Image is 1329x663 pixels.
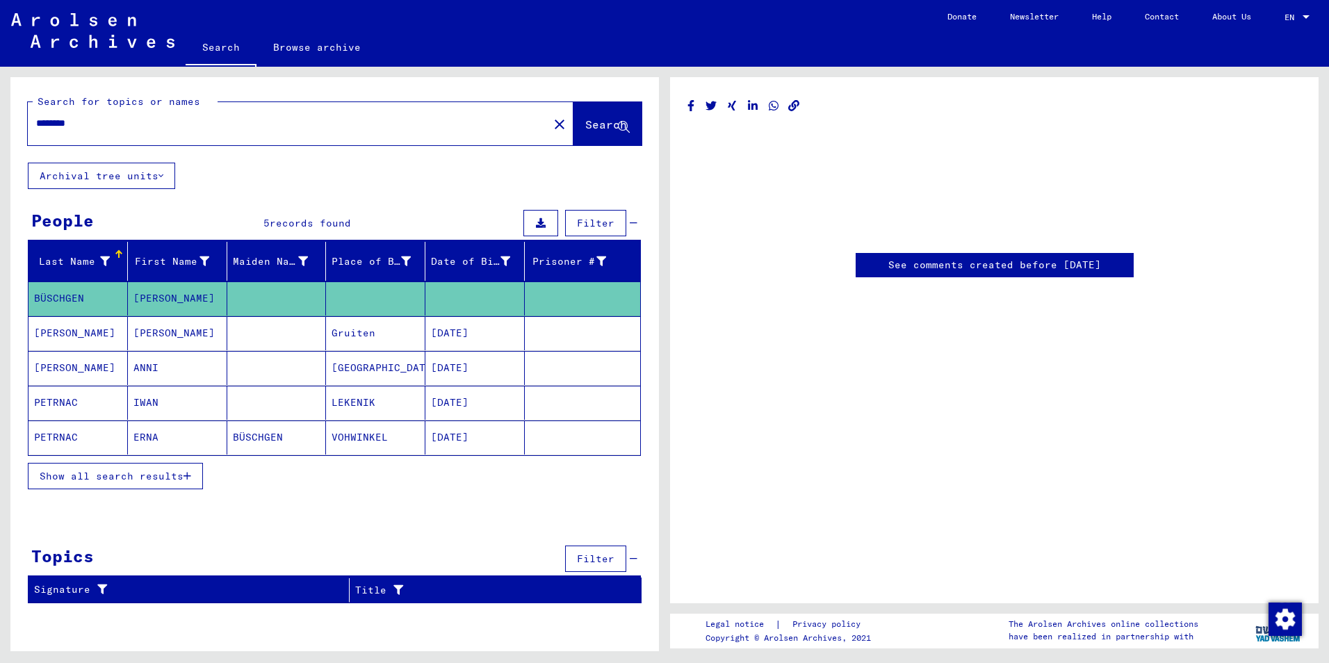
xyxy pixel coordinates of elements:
[767,97,781,115] button: Share on WhatsApp
[34,250,127,272] div: Last Name
[425,242,525,281] mat-header-cell: Date of Birth
[28,420,128,455] mat-cell: PETRNAC
[128,351,227,385] mat-cell: ANNI
[746,97,760,115] button: Share on LinkedIn
[28,351,128,385] mat-cell: [PERSON_NAME]
[706,617,877,632] div: |
[888,258,1101,272] a: See comments created before [DATE]
[425,316,525,350] mat-cell: [DATE]
[355,583,614,598] div: Title
[585,117,627,131] span: Search
[326,420,425,455] mat-cell: VOHWINKEL
[186,31,256,67] a: Search
[128,316,227,350] mat-cell: [PERSON_NAME]
[11,13,174,48] img: Arolsen_neg.svg
[332,250,428,272] div: Place of Birth
[355,579,628,601] div: Title
[326,351,425,385] mat-cell: [GEOGRAPHIC_DATA]
[233,250,326,272] div: Maiden Name
[1253,613,1305,648] img: yv_logo.png
[704,97,719,115] button: Share on Twitter
[425,386,525,420] mat-cell: [DATE]
[326,386,425,420] mat-cell: LEKENIK
[40,470,184,482] span: Show all search results
[128,420,227,455] mat-cell: ERNA
[326,242,425,281] mat-header-cell: Place of Birth
[133,254,209,269] div: First Name
[28,316,128,350] mat-cell: [PERSON_NAME]
[38,95,200,108] mat-label: Search for topics or names
[128,281,227,316] mat-cell: [PERSON_NAME]
[573,102,642,145] button: Search
[233,254,309,269] div: Maiden Name
[787,97,801,115] button: Copy link
[577,552,614,565] span: Filter
[425,351,525,385] mat-cell: [DATE]
[706,632,877,644] p: Copyright © Arolsen Archives, 2021
[1009,630,1198,643] p: have been realized in partnership with
[31,208,94,233] div: People
[256,31,377,64] a: Browse archive
[332,254,411,269] div: Place of Birth
[34,579,352,601] div: Signature
[31,543,94,568] div: Topics
[28,463,203,489] button: Show all search results
[128,242,227,281] mat-header-cell: First Name
[530,250,623,272] div: Prisoner #
[431,254,510,269] div: Date of Birth
[725,97,740,115] button: Share on Xing
[577,217,614,229] span: Filter
[1285,13,1300,22] span: EN
[684,97,699,115] button: Share on Facebook
[565,546,626,572] button: Filter
[425,420,525,455] mat-cell: [DATE]
[34,254,110,269] div: Last Name
[263,217,270,229] span: 5
[133,250,227,272] div: First Name
[431,250,528,272] div: Date of Birth
[28,242,128,281] mat-header-cell: Last Name
[1269,603,1302,636] img: Change consent
[546,110,573,138] button: Clear
[525,242,640,281] mat-header-cell: Prisoner #
[28,281,128,316] mat-cell: BÜSCHGEN
[28,163,175,189] button: Archival tree units
[227,242,327,281] mat-header-cell: Maiden Name
[34,582,339,597] div: Signature
[28,386,128,420] mat-cell: PETRNAC
[551,116,568,133] mat-icon: close
[781,617,877,632] a: Privacy policy
[227,420,327,455] mat-cell: BÜSCHGEN
[270,217,351,229] span: records found
[326,316,425,350] mat-cell: Gruiten
[530,254,606,269] div: Prisoner #
[565,210,626,236] button: Filter
[128,386,227,420] mat-cell: IWAN
[1009,618,1198,630] p: The Arolsen Archives online collections
[706,617,775,632] a: Legal notice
